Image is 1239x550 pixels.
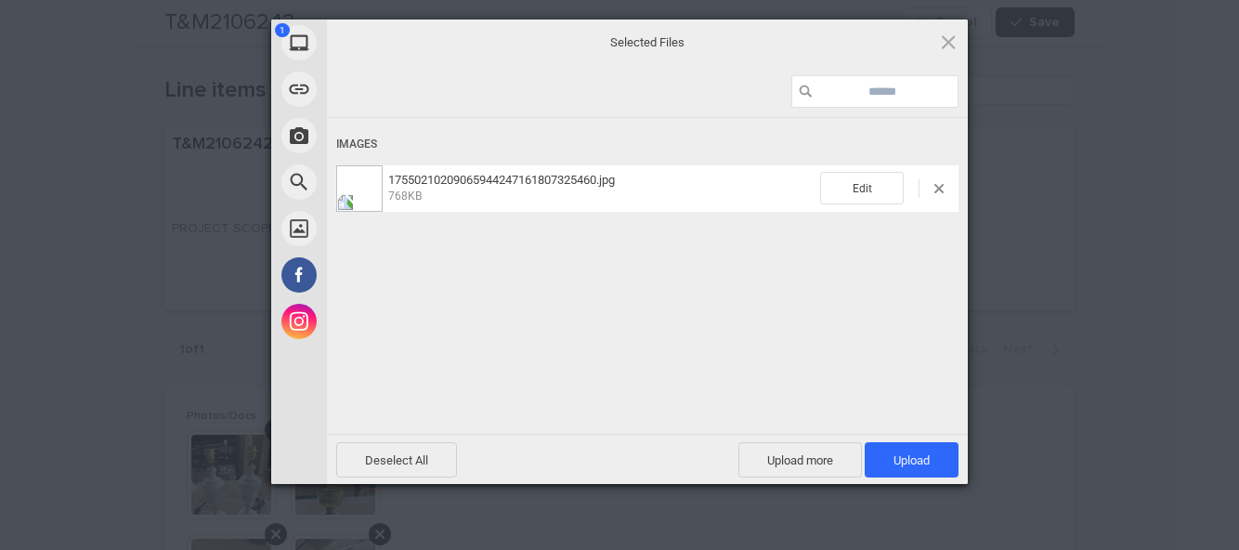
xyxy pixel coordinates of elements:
div: Unsplash [271,205,494,252]
div: Images [336,127,959,162]
span: 17550210209065944247161807325460.jpg [383,173,820,203]
img: dc59e0ee-ba18-492e-81fc-e61c0521e972 [336,165,383,212]
span: Upload [865,442,959,478]
span: Selected Files [462,34,833,51]
span: 768KB [388,190,422,203]
span: 17550210209065944247161807325460.jpg [388,173,615,187]
div: Instagram [271,298,494,345]
span: 1 [275,23,290,37]
span: Click here or hit ESC to close picker [938,32,959,52]
span: Upload [893,453,930,467]
div: Web Search [271,159,494,205]
span: Upload more [738,442,862,478]
span: Edit [820,172,904,204]
span: Deselect All [336,442,457,478]
div: My Device [271,20,494,66]
div: Link (URL) [271,66,494,112]
div: Facebook [271,252,494,298]
div: Take Photo [271,112,494,159]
